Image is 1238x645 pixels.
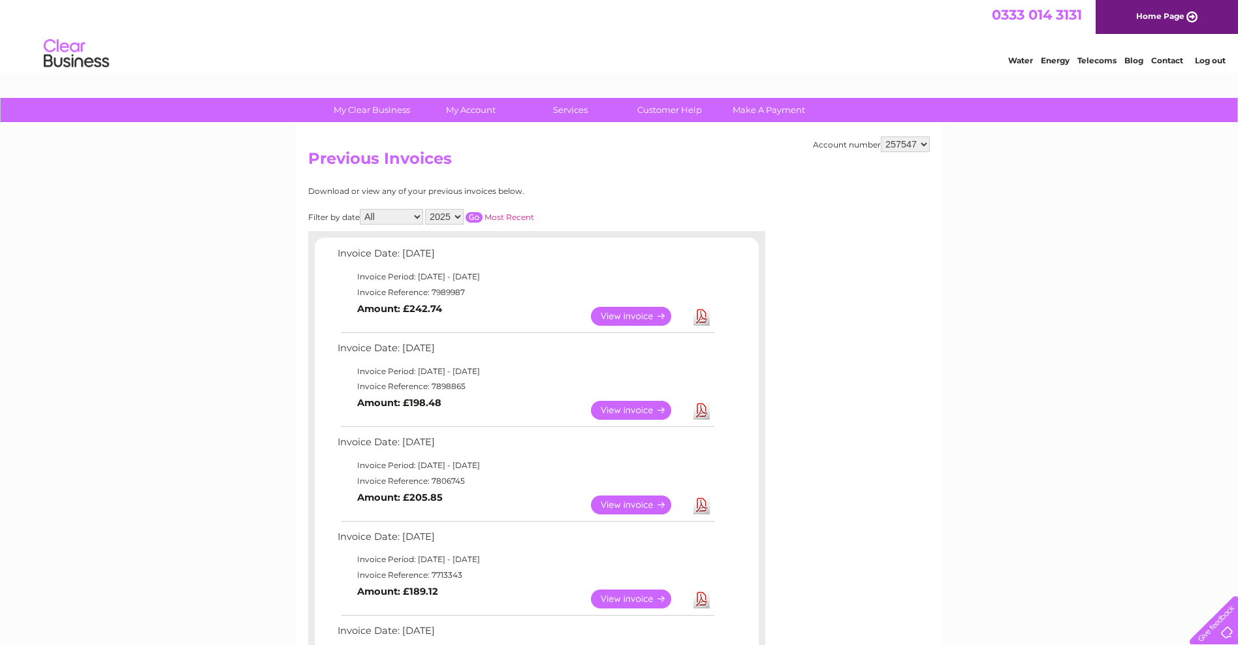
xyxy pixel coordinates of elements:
[308,209,651,225] div: Filter by date
[334,245,716,269] td: Invoice Date: [DATE]
[693,401,710,420] a: Download
[334,552,716,567] td: Invoice Period: [DATE] - [DATE]
[308,149,930,174] h2: Previous Invoices
[334,567,716,583] td: Invoice Reference: 7713343
[693,307,710,326] a: Download
[1195,55,1226,65] a: Log out
[417,98,525,122] a: My Account
[334,285,716,300] td: Invoice Reference: 7989987
[308,187,651,196] div: Download or view any of your previous invoices below.
[334,364,716,379] td: Invoice Period: [DATE] - [DATE]
[1077,55,1117,65] a: Telecoms
[813,136,930,152] div: Account number
[43,34,110,74] img: logo.png
[334,458,716,473] td: Invoice Period: [DATE] - [DATE]
[616,98,723,122] a: Customer Help
[334,379,716,394] td: Invoice Reference: 7898865
[357,303,442,315] b: Amount: £242.74
[334,528,716,552] td: Invoice Date: [DATE]
[1124,55,1143,65] a: Blog
[334,433,716,458] td: Invoice Date: [DATE]
[334,339,716,364] td: Invoice Date: [DATE]
[357,586,438,597] b: Amount: £189.12
[591,401,687,420] a: View
[693,590,710,608] a: Download
[591,496,687,514] a: View
[1041,55,1070,65] a: Energy
[1151,55,1183,65] a: Contact
[311,7,928,63] div: Clear Business is a trading name of Verastar Limited (registered in [GEOGRAPHIC_DATA] No. 3667643...
[334,473,716,489] td: Invoice Reference: 7806745
[591,590,687,608] a: View
[318,98,426,122] a: My Clear Business
[715,98,823,122] a: Make A Payment
[484,212,534,222] a: Most Recent
[693,496,710,514] a: Download
[591,307,687,326] a: View
[992,7,1082,23] a: 0333 014 3131
[516,98,624,122] a: Services
[357,397,441,409] b: Amount: £198.48
[1008,55,1033,65] a: Water
[357,492,443,503] b: Amount: £205.85
[334,269,716,285] td: Invoice Period: [DATE] - [DATE]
